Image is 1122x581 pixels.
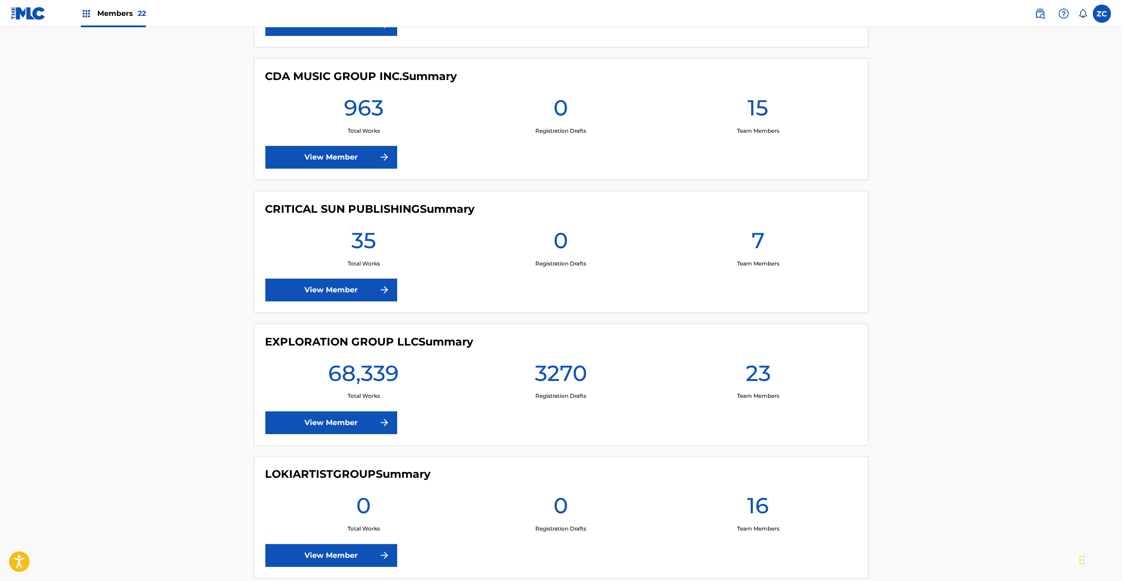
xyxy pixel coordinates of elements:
[265,146,397,169] a: View Member
[351,227,376,260] h1: 35
[348,260,380,268] p: Total Works
[328,360,399,392] h1: 68,339
[747,492,769,525] h1: 16
[379,550,390,561] img: f7272a7cc735f4ea7f67.svg
[379,417,390,428] img: f7272a7cc735f4ea7f67.svg
[348,392,380,401] p: Total Works
[748,94,768,127] h1: 15
[1031,5,1049,23] a: Public Search
[348,525,380,533] p: Total Works
[348,127,380,135] p: Total Works
[746,360,771,392] h1: 23
[737,260,779,268] p: Team Members
[554,227,568,260] h1: 0
[265,335,474,349] h4: EXPLORATION GROUP LLC
[1055,5,1073,23] div: Help
[344,94,384,127] h1: 963
[81,8,92,19] img: Top Rightsholders
[1093,5,1111,23] div: User Menu
[265,70,457,83] h4: CDA MUSIC GROUP INC.
[379,285,390,296] img: f7272a7cc735f4ea7f67.svg
[535,260,586,268] p: Registration Drafts
[265,411,397,434] a: View Member
[138,9,146,18] span: 22
[535,525,586,533] p: Registration Drafts
[1077,537,1122,581] iframe: Chat Widget
[265,468,431,481] h4: LOKIARTISTGROUP
[535,360,587,392] h1: 3270
[97,8,146,19] span: Members
[1078,9,1087,18] div: Notifications
[535,127,586,135] p: Registration Drafts
[379,152,390,163] img: f7272a7cc735f4ea7f67.svg
[737,392,779,401] p: Team Members
[535,392,586,401] p: Registration Drafts
[554,94,568,127] h1: 0
[554,492,568,525] h1: 0
[265,202,475,216] h4: CRITICAL SUN PUBLISHING
[1079,546,1085,574] div: Drag
[1058,8,1069,19] img: help
[11,7,46,20] img: MLC Logo
[737,525,779,533] p: Team Members
[265,279,397,301] a: View Member
[752,227,765,260] h1: 7
[1035,8,1046,19] img: search
[356,492,371,525] h1: 0
[265,544,397,567] a: View Member
[737,127,779,135] p: Team Members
